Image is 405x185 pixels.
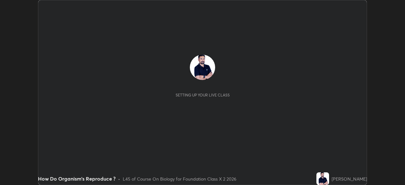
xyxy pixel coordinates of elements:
div: L45 of Course On Biology for Foundation Class X 2 2026 [123,176,236,182]
div: [PERSON_NAME] [332,176,367,182]
div: • [118,176,120,182]
img: 7e9519aaa40c478c8e433eec809aff1a.jpg [190,55,215,80]
div: Setting up your live class [176,93,230,97]
div: How Do Organism's Reproduce ? [38,175,115,182]
img: 7e9519aaa40c478c8e433eec809aff1a.jpg [316,172,329,185]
